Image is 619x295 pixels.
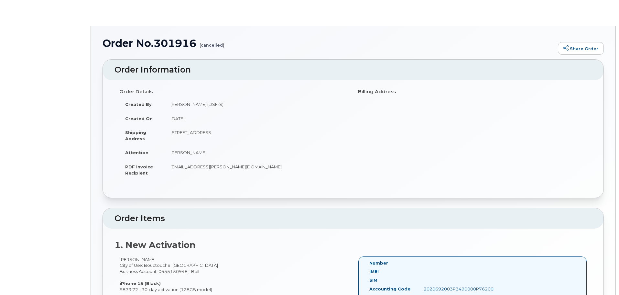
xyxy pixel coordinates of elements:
strong: 1. New Activation [114,240,196,250]
strong: iPhone 15 (Black) [120,281,161,286]
a: Share Order [558,42,604,55]
td: [STREET_ADDRESS] [165,125,348,145]
strong: Attention [125,150,148,155]
div: 2020692003P3490000P76200 [419,286,495,292]
label: Accounting Code [369,286,410,292]
td: [PERSON_NAME] (DSF-S) [165,97,348,111]
h2: Order Items [114,214,592,223]
strong: PDF Invoice Recipient [125,164,153,176]
td: [PERSON_NAME] [165,145,348,160]
td: [DATE] [165,111,348,126]
label: SIM [369,277,377,283]
label: IMEI [369,268,379,275]
td: [EMAIL_ADDRESS][PERSON_NAME][DOMAIN_NAME] [165,160,348,180]
h1: Order No.301916 [103,38,555,49]
small: (cancelled) [200,38,224,48]
strong: Created By [125,102,152,107]
label: Number [369,260,388,266]
h2: Order Information [114,65,592,74]
strong: Shipping Address [125,130,146,141]
h4: Order Details [119,89,348,95]
div: [PERSON_NAME] City of Use: Bouctouche, [GEOGRAPHIC_DATA] Business Account: 0555150948 - Bell $873... [114,256,353,292]
h4: Billing Address [358,89,587,95]
strong: Created On [125,116,153,121]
